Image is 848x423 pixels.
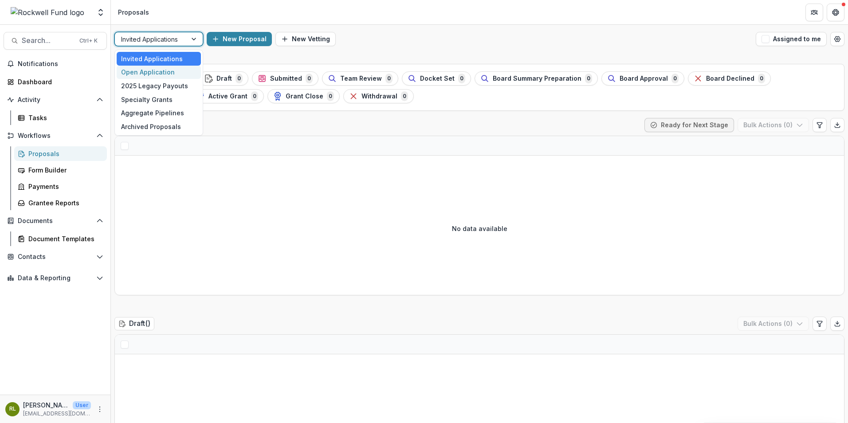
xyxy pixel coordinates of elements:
[28,113,100,122] div: Tasks
[28,149,100,158] div: Proposals
[117,66,201,79] div: Open Application
[117,52,201,66] div: Invited Applications
[28,198,100,208] div: Grantee Reports
[14,146,107,161] a: Proposals
[14,231,107,246] a: Document Templates
[190,89,264,103] button: Active Grant0
[452,224,507,233] p: No data available
[117,120,201,133] div: Archived Proposals
[401,91,408,101] span: 0
[22,36,74,45] span: Search...
[4,57,107,71] button: Notifications
[340,75,382,82] span: Team Review
[251,91,258,101] span: 0
[270,75,302,82] span: Submitted
[14,163,107,177] a: Form Builder
[706,75,754,82] span: Board Declined
[343,89,414,103] button: Withdrawal0
[118,8,149,17] div: Proposals
[23,400,69,410] p: [PERSON_NAME]
[644,118,734,132] button: Ready for Next Stage
[671,74,679,83] span: 0
[738,317,809,331] button: Bulk Actions (0)
[620,75,668,82] span: Board Approval
[236,74,243,83] span: 0
[322,71,398,86] button: Team Review0
[830,317,844,331] button: Export table data
[361,93,397,100] span: Withdrawal
[208,93,247,100] span: Active Grant
[18,253,93,261] span: Contacts
[18,132,93,140] span: Workflows
[4,32,107,50] button: Search...
[114,6,153,19] nav: breadcrumb
[758,74,765,83] span: 0
[117,93,201,106] div: Specialty Grants
[14,196,107,210] a: Grantee Reports
[9,406,16,412] div: Ronald C. Lewis
[420,75,455,82] span: Docket Set
[114,317,154,330] h2: Draft ( )
[14,110,107,125] a: Tasks
[18,217,93,225] span: Documents
[117,106,201,120] div: Aggregate Pipelines
[306,74,313,83] span: 0
[688,71,771,86] button: Board Declined0
[286,93,323,100] span: Grant Close
[267,89,340,103] button: Grant Close0
[402,71,471,86] button: Docket Set0
[252,71,318,86] button: Submitted0
[275,32,336,46] button: New Vetting
[73,401,91,409] p: User
[738,118,809,132] button: Bulk Actions (0)
[385,74,393,83] span: 0
[813,317,827,331] button: Edit table settings
[18,60,103,68] span: Notifications
[28,182,100,191] div: Payments
[28,234,100,243] div: Document Templates
[28,165,100,175] div: Form Builder
[94,4,107,21] button: Open entity switcher
[493,75,581,82] span: Board Summary Preparation
[207,32,272,46] button: New Proposal
[11,7,84,18] img: Rockwell Fund logo
[601,71,684,86] button: Board Approval0
[18,77,100,86] div: Dashboard
[94,404,105,415] button: More
[475,71,598,86] button: Board Summary Preparation0
[117,79,201,93] div: 2025 Legacy Payouts
[827,4,844,21] button: Get Help
[216,75,232,82] span: Draft
[458,74,465,83] span: 0
[4,93,107,107] button: Open Activity
[805,4,823,21] button: Partners
[830,118,844,132] button: Export table data
[585,74,592,83] span: 0
[4,74,107,89] a: Dashboard
[198,71,248,86] button: Draft0
[813,118,827,132] button: Edit table settings
[830,32,844,46] button: Open table manager
[18,96,93,104] span: Activity
[78,36,99,46] div: Ctrl + K
[4,214,107,228] button: Open Documents
[327,91,334,101] span: 0
[18,274,93,282] span: Data & Reporting
[23,410,91,418] p: [EMAIL_ADDRESS][DOMAIN_NAME]
[4,271,107,285] button: Open Data & Reporting
[14,179,107,194] a: Payments
[756,32,827,46] button: Assigned to me
[4,250,107,264] button: Open Contacts
[4,129,107,143] button: Open Workflows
